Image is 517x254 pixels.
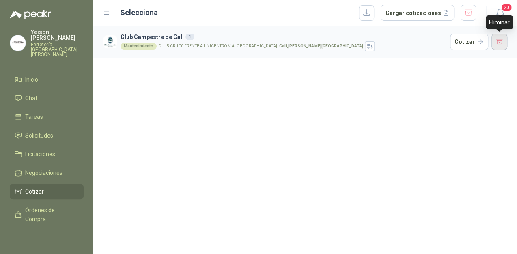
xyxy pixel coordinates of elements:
[25,94,37,103] span: Chat
[25,168,62,177] span: Negociaciones
[25,233,55,242] span: Remisiones
[120,7,158,18] h2: Selecciona
[381,5,454,21] button: Cargar cotizaciones
[25,187,44,196] span: Cotizar
[31,42,84,57] p: Ferretería [GEOGRAPHIC_DATA][PERSON_NAME]
[185,34,194,40] div: 1
[493,6,507,20] button: 20
[25,150,55,159] span: Licitaciones
[10,230,84,245] a: Remisiones
[501,4,512,11] span: 20
[10,35,26,51] img: Company Logo
[31,29,84,41] p: Yeison [PERSON_NAME]
[10,146,84,162] a: Licitaciones
[486,15,513,29] div: Eliminar
[10,128,84,143] a: Solicitudes
[10,90,84,106] a: Chat
[103,35,117,49] img: Company Logo
[121,32,447,41] h3: Club Campestre de Cali
[10,72,84,87] a: Inicio
[25,131,53,140] span: Solicitudes
[25,112,43,121] span: Tareas
[10,109,84,125] a: Tareas
[279,44,363,48] strong: Cali , [PERSON_NAME][GEOGRAPHIC_DATA]
[158,44,363,48] p: CLL 5 CR 100 FRENTE A UNICENTRO VIA [GEOGRAPHIC_DATA] -
[10,165,84,181] a: Negociaciones
[450,34,488,50] button: Cotizar
[25,75,38,84] span: Inicio
[121,43,157,50] div: Mantenimiento
[25,206,76,224] span: Órdenes de Compra
[10,10,51,19] img: Logo peakr
[10,184,84,199] a: Cotizar
[10,202,84,227] a: Órdenes de Compra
